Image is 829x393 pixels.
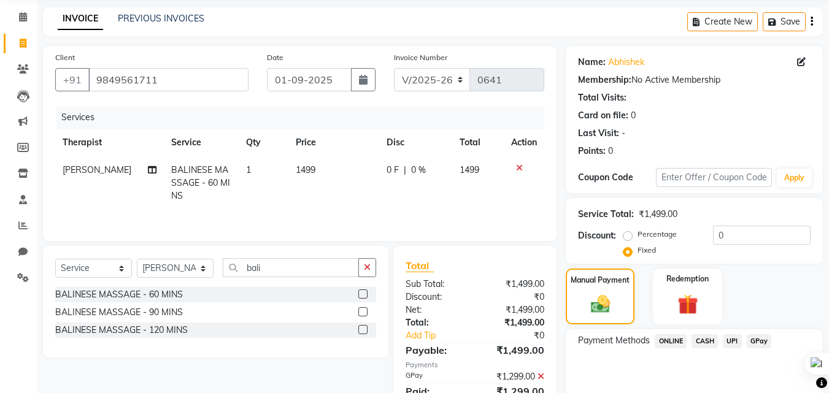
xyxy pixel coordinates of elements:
th: Price [288,129,379,156]
div: GPay [396,370,475,383]
div: Payments [406,360,544,370]
a: Add Tip [396,329,488,342]
div: Services [56,106,553,129]
div: 0 [608,145,613,158]
a: PREVIOUS INVOICES [118,13,204,24]
div: Service Total: [578,208,634,221]
span: 0 F [387,164,399,177]
label: Client [55,52,75,63]
div: Net: [396,303,475,316]
th: Service [164,129,239,156]
div: Last Visit: [578,127,619,140]
a: INVOICE [58,8,103,30]
th: Disc [379,129,452,156]
span: 1499 [296,164,315,175]
label: Manual Payment [571,275,630,286]
button: +91 [55,68,90,91]
img: _gift.svg [671,292,704,317]
div: Total Visits: [578,91,627,104]
span: Total [406,259,434,272]
div: ₹1,499.00 [475,278,553,291]
div: ₹1,299.00 [475,370,553,383]
label: Fixed [638,245,656,256]
div: Membership: [578,74,631,86]
div: - [622,127,625,140]
button: Create New [687,12,758,31]
button: Save [763,12,806,31]
div: Coupon Code [578,171,655,184]
div: ₹1,499.00 [639,208,677,221]
div: ₹0 [475,291,553,303]
img: _cash.svg [585,293,616,315]
th: Action [504,129,544,156]
label: Percentage [638,229,677,240]
div: No Active Membership [578,74,811,86]
span: 1 [246,164,251,175]
span: ONLINE [655,334,687,348]
span: 1499 [460,164,479,175]
span: CASH [692,334,718,348]
div: Name: [578,56,606,69]
div: ₹1,499.00 [475,316,553,329]
div: BALINESE MASSAGE - 90 MINS [55,306,183,319]
input: Enter Offer / Coupon Code [656,168,772,187]
div: 0 [631,109,636,122]
div: Discount: [578,229,616,242]
th: Total [452,129,504,156]
span: GPay [747,334,772,348]
div: Card on file: [578,109,628,122]
label: Invoice Number [394,52,447,63]
span: 0 % [411,164,426,177]
th: Qty [239,129,288,156]
span: | [404,164,406,177]
input: Search or Scan [223,258,359,277]
span: Payment Methods [578,334,650,347]
label: Date [267,52,283,63]
button: Apply [777,169,812,187]
a: Abhishek [608,56,644,69]
div: ₹1,499.00 [475,343,553,357]
div: BALINESE MASSAGE - 120 MINS [55,324,188,337]
input: Search by Name/Mobile/Email/Code [88,68,249,91]
div: Payable: [396,343,475,357]
div: Sub Total: [396,278,475,291]
div: Total: [396,316,475,329]
div: BALINESE MASSAGE - 60 MINS [55,288,183,301]
th: Therapist [55,129,164,156]
span: UPI [723,334,742,348]
div: Points: [578,145,606,158]
div: ₹0 [488,329,554,342]
span: [PERSON_NAME] [63,164,131,175]
div: ₹1,499.00 [475,303,553,316]
span: BALINESE MASSAGE - 60 MINS [171,164,230,201]
div: Discount: [396,291,475,303]
label: Redemption [666,273,709,284]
